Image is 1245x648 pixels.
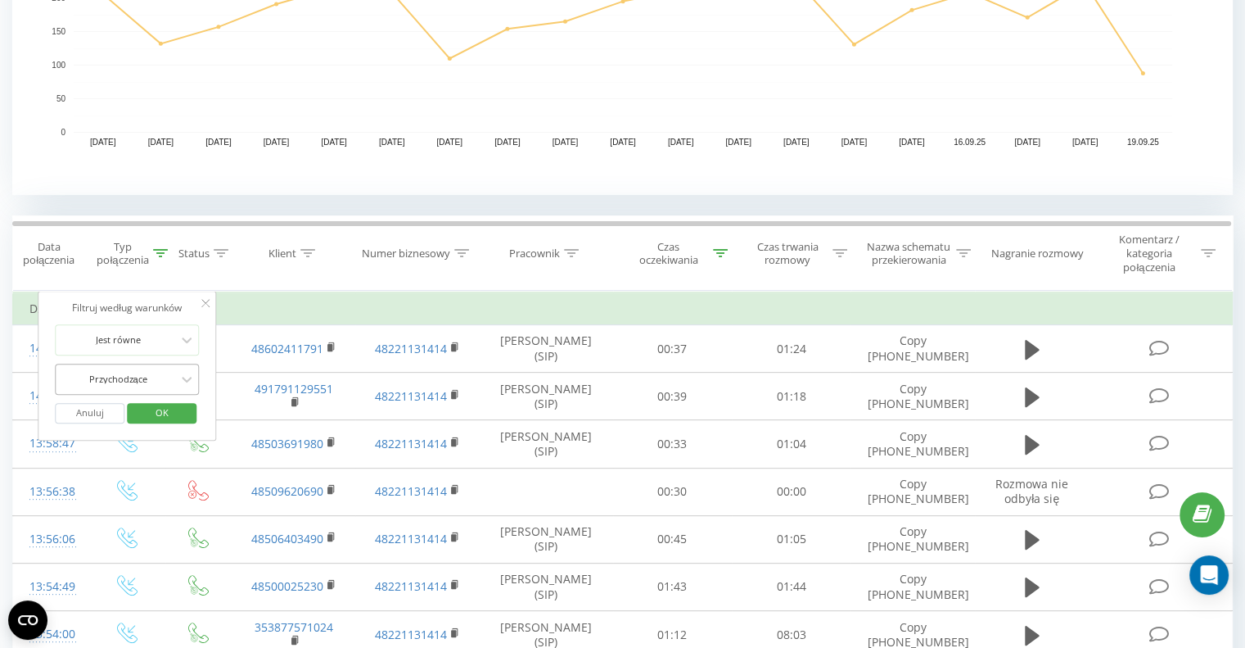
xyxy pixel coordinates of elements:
a: 48221131414 [375,627,447,642]
div: Klient [268,247,296,261]
div: Czas trwania rozmowy [747,240,828,268]
td: [PERSON_NAME] (SIP) [480,420,613,468]
td: Copy [PHONE_NUMBER] [850,515,974,563]
a: 48221131414 [375,341,447,356]
text: 0 [61,128,65,137]
div: Filtruj według warunków [55,300,199,316]
a: 48500025230 [251,578,323,594]
div: 14:00:47 [29,380,73,412]
text: [DATE] [90,138,116,147]
td: [PERSON_NAME] (SIP) [480,373,613,420]
div: 14:05:00 [29,333,73,365]
a: 48221131414 [375,436,447,451]
div: 13:58:47 [29,428,73,460]
div: Open Intercom Messenger [1189,555,1229,595]
text: [DATE] [494,138,521,147]
td: 01:24 [732,325,850,373]
td: Copy [PHONE_NUMBER] [850,325,974,373]
text: [DATE] [379,138,405,147]
div: Status [178,247,210,261]
td: Copy [PHONE_NUMBER] [850,373,974,420]
button: Open CMP widget [8,600,47,640]
td: 00:30 [613,468,732,515]
div: Komentarz / kategoria połączenia [1101,233,1197,274]
div: Typ połączenia [97,240,148,268]
text: [DATE] [1014,138,1040,147]
td: 01:04 [732,420,850,468]
text: [DATE] [783,138,810,147]
a: 48221131414 [375,388,447,404]
td: Copy [PHONE_NUMBER] [850,563,974,610]
td: 00:00 [732,468,850,515]
text: [DATE] [553,138,579,147]
td: 00:45 [613,515,732,563]
a: 48221131414 [375,578,447,594]
td: 00:39 [613,373,732,420]
text: 150 [52,27,65,36]
text: [DATE] [610,138,636,147]
div: 13:54:49 [29,571,73,603]
td: [PERSON_NAME] (SIP) [480,563,613,610]
td: 01:44 [732,563,850,610]
a: 48221131414 [375,483,447,499]
a: 353877571024 [255,619,333,635]
text: [DATE] [899,138,925,147]
div: Data połączenia [13,240,84,268]
td: 01:18 [732,373,850,420]
text: 50 [56,94,66,103]
text: [DATE] [264,138,290,147]
span: Rozmowa nie odbyła się [995,476,1068,506]
td: [PERSON_NAME] (SIP) [480,325,613,373]
div: 13:56:06 [29,523,73,555]
text: [DATE] [148,138,174,147]
a: 48221131414 [375,531,447,546]
text: [DATE] [668,138,694,147]
td: Dzisiaj [13,292,1233,325]
div: Nazwa schematu przekierowania [866,240,952,268]
button: Anuluj [55,403,124,424]
div: Pracownik [509,247,560,261]
td: Copy [PHONE_NUMBER] [850,420,974,468]
td: 00:37 [613,325,732,373]
span: OK [139,400,185,425]
td: 01:43 [613,563,732,610]
text: [DATE] [321,138,347,147]
text: 19.09.25 [1127,138,1159,147]
a: 48503691980 [251,436,323,451]
text: [DATE] [725,138,751,147]
div: Numer biznesowy [362,247,450,261]
a: 491791129551 [255,381,333,397]
td: 01:05 [732,515,850,563]
text: [DATE] [841,138,868,147]
td: Copy [PHONE_NUMBER] [850,468,974,515]
text: [DATE] [437,138,463,147]
td: [PERSON_NAME] (SIP) [480,515,613,563]
text: 16.09.25 [954,138,986,147]
td: 00:33 [613,420,732,468]
text: [DATE] [205,138,232,147]
div: Nagranie rozmowy [991,247,1084,261]
text: [DATE] [1072,138,1098,147]
a: 48506403490 [251,531,323,546]
text: 100 [52,61,65,70]
div: 13:56:38 [29,476,73,508]
button: OK [127,403,196,424]
div: Czas oczekiwania [628,240,710,268]
a: 48602411791 [251,341,323,356]
a: 48509620690 [251,483,323,499]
